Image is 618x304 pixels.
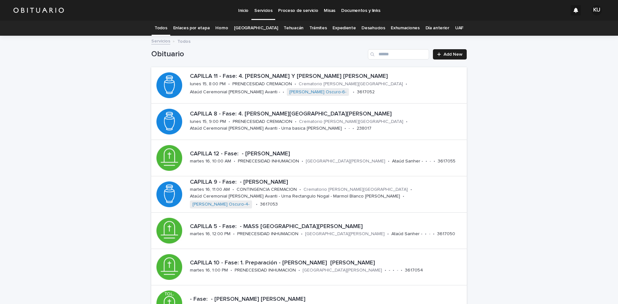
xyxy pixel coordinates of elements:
[190,179,464,186] p: CAPILLA 9 - Fase: - [PERSON_NAME]
[151,249,467,285] a: CAPILLA 10 - Fase: 1. Preparación - [PERSON_NAME] [PERSON_NAME]martes 16, 1:00 PM•PRENECESIDAD IN...
[353,89,354,95] p: •
[406,119,407,124] p: •
[309,21,327,36] a: Trámites
[295,81,296,87] p: •
[426,159,427,164] p: •
[151,67,467,104] a: CAPILLA 11 - Fase: 4. [PERSON_NAME] Y [PERSON_NAME] [PERSON_NAME]lunes 15, 8:00 PM•PRENECESIDAD C...
[151,140,467,176] a: CAPILLA 12 - Fase: - [PERSON_NAME]martes 16, 10:00 AM•PRENECESIDAD INHUMACION•[GEOGRAPHIC_DATA][P...
[190,194,400,199] p: Ataúd Ceremonial [PERSON_NAME] Avanti - Urna Rectangulo Nogal - Marmol Blanco [PERSON_NAME]
[352,126,354,131] p: •
[190,89,280,95] p: Ataúd Ceremonial [PERSON_NAME] Avanti -
[426,21,449,36] a: Día anterior
[444,52,463,57] span: Add New
[391,231,422,237] p: Ataúd Sanher -
[434,159,435,164] p: •
[385,268,386,273] p: •
[235,268,296,273] p: PRENECESIDAD INHUMACION
[233,119,292,124] p: PRENECESIDAD CREMACION
[13,4,64,17] img: HUM7g2VNRLqGMmR9WVqf
[151,213,467,249] a: CAPILLA 5 - Fase: - MASS [GEOGRAPHIC_DATA][PERSON_NAME]martes 16, 12:00 PM•PRENECESIDAD INHUMACIO...
[284,21,304,36] a: Tehuacán
[151,176,467,213] a: CAPILLA 9 - Fase: - [PERSON_NAME]martes 16, 11:00 AM•CONTINGENCIA CREMACION•Crematorio [PERSON_NA...
[190,260,464,267] p: CAPILLA 10 - Fase: 1. Preparación - [PERSON_NAME] [PERSON_NAME]
[430,159,431,164] p: -
[403,194,404,199] p: •
[237,187,297,192] p: CONTINGENCIA CREMACION
[305,231,385,237] p: [GEOGRAPHIC_DATA][PERSON_NAME]
[151,50,365,59] h1: Obituario
[410,187,412,192] p: •
[154,21,167,36] a: Todos
[256,202,257,207] p: •
[303,268,382,273] p: [GEOGRAPHIC_DATA][PERSON_NAME]
[592,5,602,15] div: KU
[344,126,346,131] p: •
[190,296,464,303] p: - Fase: - [PERSON_NAME] [PERSON_NAME]
[332,21,356,36] a: Expediente
[349,126,350,131] p: -
[393,268,394,273] p: •
[437,231,455,237] p: 3617050
[455,21,464,36] a: UAF
[229,119,230,124] p: •
[433,231,435,237] p: •
[237,231,298,237] p: PRENECESIDAD INHUMACION
[190,126,342,131] p: Ataúd Ceremonial [PERSON_NAME] Avanti - Urna basica [PERSON_NAME]
[238,159,299,164] p: PRENECESIDAD INHUMACION
[433,49,467,60] a: Add New
[190,268,228,273] p: martes 16, 1:00 PM
[301,231,303,237] p: •
[425,231,426,237] p: •
[232,81,292,87] p: PRENECESIDAD CREMACION
[234,21,278,36] a: [GEOGRAPHIC_DATA]
[406,81,407,87] p: •
[391,21,419,36] a: Exhumaciones
[299,81,403,87] p: Crematorio [PERSON_NAME][GEOGRAPHIC_DATA]
[190,187,230,192] p: martes 16, 11:00 AM
[299,119,403,124] p: Crematorio [PERSON_NAME][GEOGRAPHIC_DATA]
[397,268,398,273] p: -
[233,231,235,237] p: •
[392,159,423,164] p: Ataúd Sanher -
[361,21,385,36] a: Desahucios
[283,89,284,95] p: •
[295,119,296,124] p: •
[438,159,455,164] p: 3617055
[304,187,408,192] p: Crematorio [PERSON_NAME][GEOGRAPHIC_DATA]
[190,223,464,230] p: CAPILLA 5 - Fase: - MASS [GEOGRAPHIC_DATA][PERSON_NAME]
[173,21,210,36] a: Enlaces por etapa
[192,202,249,207] a: [PERSON_NAME] Oscuro-4-
[299,187,301,192] p: •
[401,268,402,273] p: •
[215,21,228,36] a: Horno
[190,159,231,164] p: martes 16, 10:00 AM
[429,231,430,237] p: -
[368,49,429,60] input: Search
[234,159,235,164] p: •
[190,231,230,237] p: martes 16, 12:00 PM
[260,202,278,207] p: 3617053
[190,73,464,80] p: CAPILLA 11 - Fase: 4. [PERSON_NAME] Y [PERSON_NAME] [PERSON_NAME]
[387,231,389,237] p: •
[357,89,375,95] p: 3617052
[177,37,191,44] p: Todos
[306,159,385,164] p: [GEOGRAPHIC_DATA][PERSON_NAME]
[190,119,226,124] p: lunes 15, 9:00 PM
[151,104,467,140] a: CAPILLA 8 - Fase: 4. [PERSON_NAME][GEOGRAPHIC_DATA][PERSON_NAME]lunes 15, 9:00 PM•PRENECESIDAD CR...
[389,268,390,273] p: -
[228,81,230,87] p: •
[388,159,389,164] p: •
[232,187,234,192] p: •
[190,81,226,87] p: lunes 15, 8:00 PM
[302,159,303,164] p: •
[190,151,464,158] p: CAPILLA 12 - Fase: - [PERSON_NAME]
[405,268,423,273] p: 3617054
[289,89,346,95] a: [PERSON_NAME] Oscuro-6-
[357,126,371,131] p: 238017
[190,111,464,118] p: CAPILLA 8 - Fase: 4. [PERSON_NAME][GEOGRAPHIC_DATA][PERSON_NAME]
[230,268,232,273] p: •
[298,268,300,273] p: •
[151,37,170,44] a: Servicios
